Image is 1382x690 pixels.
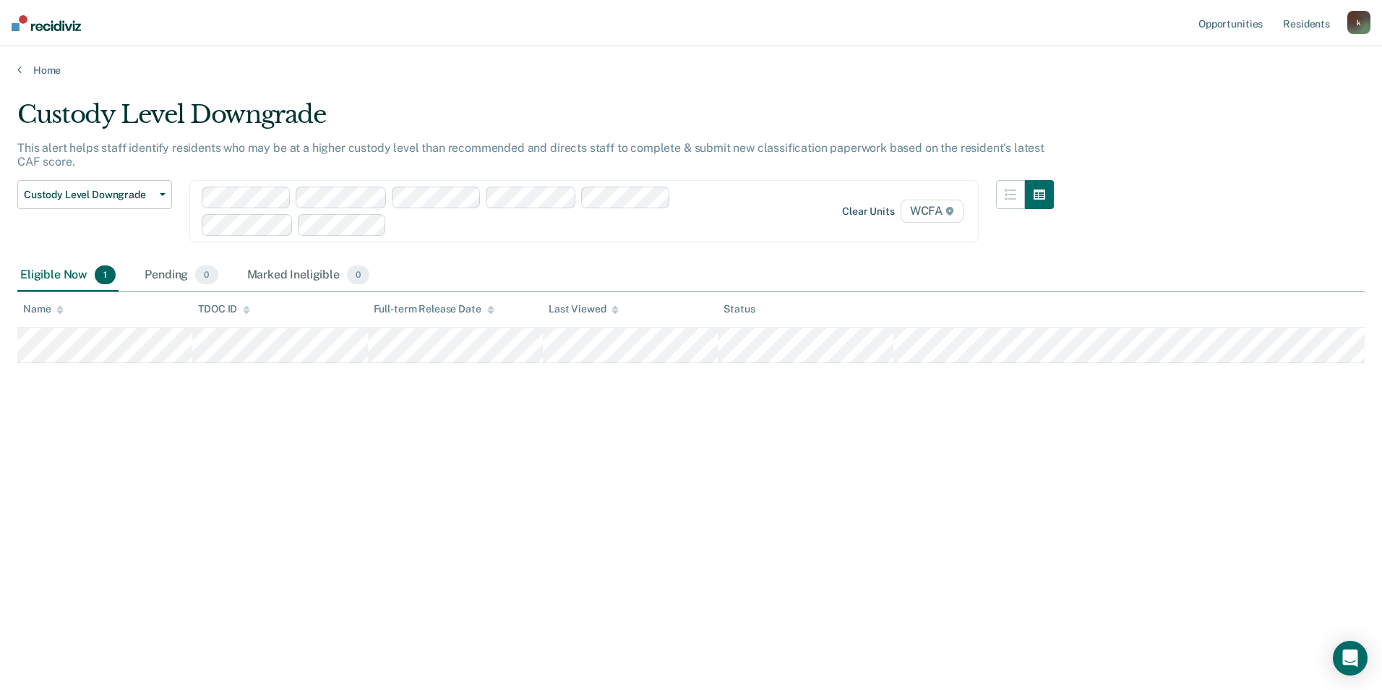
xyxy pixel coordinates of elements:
div: Last Viewed [549,303,619,315]
div: TDOC ID [198,303,250,315]
a: Home [17,64,1365,77]
span: WCFA [901,200,963,223]
span: 0 [195,265,218,284]
div: Name [23,303,64,315]
div: Custody Level Downgrade [17,100,1054,141]
div: Full-term Release Date [374,303,494,315]
span: 1 [95,265,116,284]
img: Recidiviz [12,15,81,31]
div: Status [724,303,755,315]
div: Eligible Now1 [17,260,119,291]
div: Pending0 [142,260,220,291]
div: Clear units [842,205,895,218]
div: Open Intercom Messenger [1333,641,1368,676]
button: k [1347,11,1370,34]
span: 0 [347,265,369,284]
span: Custody Level Downgrade [24,189,154,201]
div: Marked Ineligible0 [244,260,373,291]
p: This alert helps staff identify residents who may be at a higher custody level than recommended a... [17,141,1044,169]
button: Custody Level Downgrade [17,180,172,209]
